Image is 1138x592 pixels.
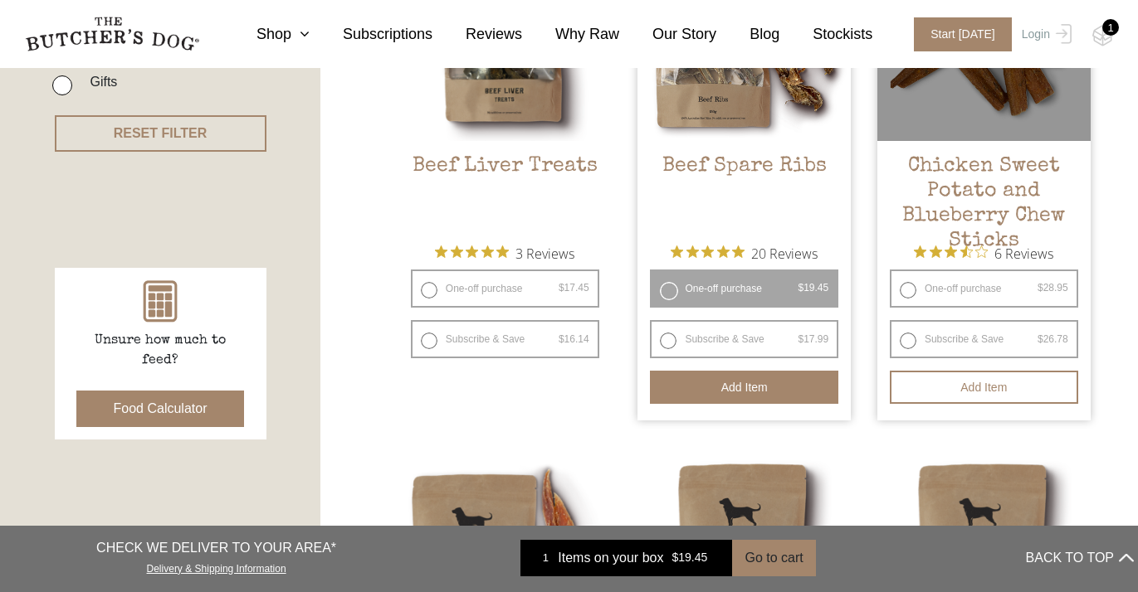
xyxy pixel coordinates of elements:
[619,23,716,46] a: Our Story
[779,23,872,46] a: Stockists
[559,333,564,345] span: $
[411,269,599,308] label: One-off purchase
[558,548,663,568] span: Items on your box
[1038,333,1068,345] bdi: 26.78
[751,240,818,265] span: 20 Reviews
[890,320,1078,358] label: Subscribe & Save
[1038,333,1043,345] span: $
[650,269,838,308] label: One-off purchase
[559,333,589,345] bdi: 16.14
[223,23,310,46] a: Shop
[559,282,589,294] bdi: 17.45
[798,282,828,294] bdi: 19.45
[1092,25,1113,46] img: TBD_Cart-Empty.png
[435,240,574,265] button: Rated 5 out of 5 stars from 3 reviews. Jump to reviews.
[1102,19,1119,36] div: 1
[515,240,574,265] span: 3 Reviews
[671,240,818,265] button: Rated 4.9 out of 5 stars from 20 reviews. Jump to reviews.
[1038,282,1068,294] bdi: 28.95
[77,331,243,371] p: Unsure how much to feed?
[890,371,1078,404] button: Add item
[411,320,599,358] label: Subscribe & Save
[559,282,564,294] span: $
[672,551,678,565] span: $
[637,154,851,232] h2: Beef Spare Ribs
[1026,538,1134,578] button: BACK TO TOP
[798,333,803,345] span: $
[798,333,828,345] bdi: 17.99
[96,538,336,558] p: CHECK WE DELIVER TO YOUR AREA*
[1018,17,1072,51] a: Login
[914,240,1053,265] button: Rated 3.7 out of 5 stars from 6 reviews. Jump to reviews.
[81,70,117,93] label: Gifts
[994,240,1053,265] span: 6 Reviews
[897,17,1018,51] a: Start [DATE]
[890,269,1078,308] label: One-off purchase
[55,115,266,152] button: RESET FILTER
[798,282,803,294] span: $
[522,23,619,46] a: Why Raw
[76,391,245,427] button: Food Calculator
[1038,282,1043,294] span: $
[914,17,1012,51] span: Start [DATE]
[398,154,612,232] h2: Beef Liver Treats
[732,540,815,576] button: Go to cart
[310,23,432,46] a: Subscriptions
[877,154,1091,232] h2: Chicken Sweet Potato and Blueberry Chew Sticks
[672,551,707,565] bdi: 19.45
[432,23,522,46] a: Reviews
[520,540,732,576] a: 1 Items on your box $19.45
[650,320,838,358] label: Subscribe & Save
[650,371,838,404] button: Add item
[533,550,558,566] div: 1
[147,559,286,575] a: Delivery & Shipping Information
[716,23,779,46] a: Blog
